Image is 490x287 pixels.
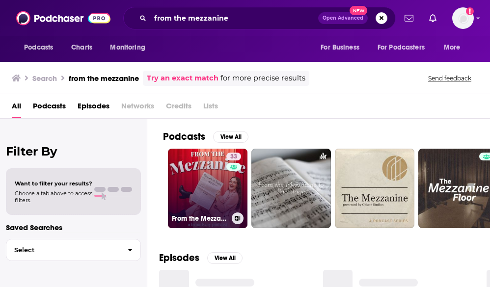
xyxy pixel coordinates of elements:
button: open menu [17,38,66,57]
span: Want to filter your results? [15,180,92,187]
span: More [444,41,461,54]
h3: from the mezzanine [69,74,139,83]
span: For Podcasters [378,41,425,54]
button: Show profile menu [452,7,474,29]
span: For Business [321,41,359,54]
a: 33 [226,153,241,160]
a: Charts [65,38,98,57]
button: open menu [371,38,439,57]
h2: Episodes [159,252,199,264]
h3: From the Mezzanine | A Broadway Podcast [172,214,228,223]
a: All [12,98,21,118]
button: Send feedback [425,74,474,82]
a: Show notifications dropdown [425,10,440,26]
span: Open Advanced [323,16,363,21]
svg: Add a profile image [466,7,474,15]
img: Podchaser - Follow, Share and Rate Podcasts [16,9,110,27]
a: 33From the Mezzanine | A Broadway Podcast [168,149,247,228]
p: Saved Searches [6,223,141,232]
span: Networks [121,98,154,118]
h3: Search [32,74,57,83]
a: Podcasts [33,98,66,118]
span: Monitoring [110,41,145,54]
div: Search podcasts, credits, & more... [123,7,396,29]
h2: Podcasts [163,130,205,143]
a: Try an exact match [147,73,218,84]
span: for more precise results [220,73,305,84]
img: User Profile [452,7,474,29]
button: Open AdvancedNew [318,12,368,24]
button: Select [6,239,141,261]
span: New [350,6,367,15]
a: Show notifications dropdown [401,10,417,26]
input: Search podcasts, credits, & more... [150,10,318,26]
span: Credits [166,98,191,118]
button: open menu [103,38,158,57]
button: View All [207,252,243,264]
a: EpisodesView All [159,252,243,264]
span: Lists [203,98,218,118]
button: View All [213,131,248,143]
span: Choose a tab above to access filters. [15,190,92,204]
span: Charts [71,41,92,54]
h2: Filter By [6,144,141,158]
span: Logged in as acurnyn [452,7,474,29]
a: Episodes [78,98,109,118]
a: PodcastsView All [163,130,248,143]
button: open menu [314,38,372,57]
span: Select [6,247,120,253]
span: Podcasts [24,41,53,54]
button: open menu [437,38,473,57]
span: 33 [230,152,237,162]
